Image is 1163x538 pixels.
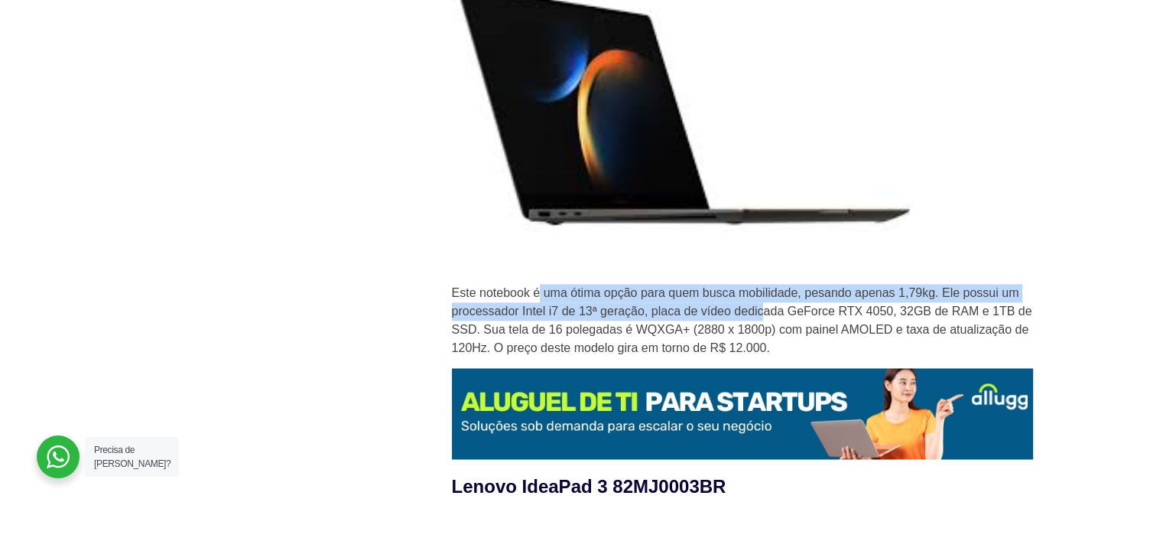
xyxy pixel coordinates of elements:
p: Este notebook é uma ótima opção para quem busca mobilidade, pesando apenas 1,79kg. Ele possui um ... [452,284,1033,357]
span: Precisa de [PERSON_NAME]? [94,445,171,469]
img: Aluguel de Notebook [452,368,1033,459]
strong: Lenovo IdeaPad 3 82MJ0003BR [452,475,726,496]
iframe: Chat Widget [888,343,1163,538]
div: Widget de chat [888,343,1163,538]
